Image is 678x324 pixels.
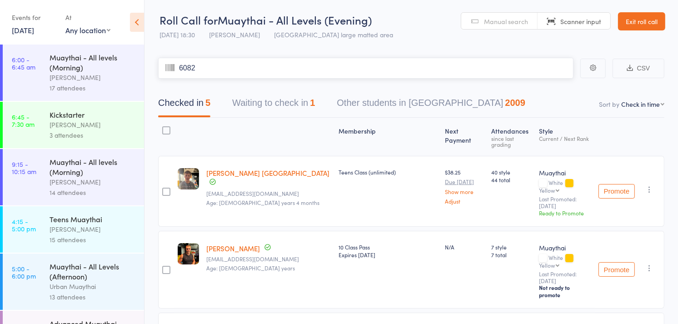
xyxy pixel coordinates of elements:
button: Promote [598,262,635,277]
small: Kimandbigg@outlook.com [206,190,331,197]
span: Age: [DEMOGRAPHIC_DATA] years [206,264,295,272]
small: Last Promoted: [DATE] [539,196,591,209]
div: Ready to Promote [539,209,591,217]
div: 14 attendees [50,187,136,198]
div: Events for [12,10,56,25]
div: Current / Next Rank [539,135,591,141]
div: since last grading [492,135,532,147]
div: White [539,179,591,193]
a: [PERSON_NAME] [GEOGRAPHIC_DATA] [206,168,329,178]
img: image1752541327.png [178,243,199,264]
a: 6:45 -7:30 amKickstarter[PERSON_NAME]3 attendees [3,102,144,148]
label: Sort by [599,100,619,109]
div: Yellow [539,262,555,268]
div: [PERSON_NAME] [50,120,136,130]
a: 5:00 -6:00 pmMuaythai - All Levels (Afternoon)Urban Muaythai13 attendees [3,254,144,310]
div: Muaythai - All levels (Morning) [50,52,136,72]
time: 4:15 - 5:00 pm [12,218,36,232]
span: Scanner input [560,17,601,26]
span: [DATE] 18:30 [160,30,195,39]
small: Due [DATE] [445,179,484,185]
button: Promote [598,184,635,199]
a: Exit roll call [618,12,665,30]
div: Muaythai - All levels (Morning) [50,157,136,177]
div: [PERSON_NAME] [50,177,136,187]
div: Muaythai [539,243,591,252]
div: 1 [310,98,315,108]
div: 2009 [505,98,525,108]
div: Not ready to promote [539,284,591,299]
div: At [65,10,110,25]
div: Style [535,122,595,152]
span: [GEOGRAPHIC_DATA] large matted area [274,30,393,39]
div: 10 Class Pass [339,243,438,259]
div: White [539,254,591,268]
span: Muaythai - All Levels (Evening) [218,12,372,27]
span: Roll Call for [160,12,218,27]
div: 5 [205,98,210,108]
div: $38.25 [445,168,484,204]
div: Urban Muaythai [50,281,136,292]
span: 44 total [492,176,532,184]
input: Scan member card [158,58,573,79]
a: 6:00 -6:45 amMuaythai - All levels (Morning)[PERSON_NAME]17 attendees [3,45,144,101]
div: Atten­dances [488,122,536,152]
small: Lukemorrison704@gmail.com [206,256,331,262]
div: Teens Class (unlimited) [339,168,438,176]
button: CSV [613,59,664,78]
time: 5:00 - 6:00 pm [12,265,36,279]
div: Any location [65,25,110,35]
a: [DATE] [12,25,34,35]
div: 3 attendees [50,130,136,140]
div: [PERSON_NAME] [50,72,136,83]
div: Kickstarter [50,110,136,120]
a: [PERSON_NAME] [206,244,260,253]
div: Check in time [621,100,660,109]
span: Manual search [484,17,528,26]
div: Muaythai - All Levels (Afternoon) [50,261,136,281]
div: 17 attendees [50,83,136,93]
time: 6:00 - 6:45 am [12,56,35,70]
span: 40 style [492,168,532,176]
div: Next Payment [441,122,488,152]
div: Membership [335,122,441,152]
a: 9:15 -10:15 amMuaythai - All levels (Morning)[PERSON_NAME]14 attendees [3,149,144,205]
span: 7 style [492,243,532,251]
small: Last Promoted: [DATE] [539,271,591,284]
div: N/A [445,243,484,251]
div: Yellow [539,187,555,193]
a: Show more [445,189,484,194]
button: Checked in5 [158,93,210,117]
img: image1713766303.png [178,168,199,189]
button: Waiting to check in1 [232,93,315,117]
a: Adjust [445,198,484,204]
div: 15 attendees [50,234,136,245]
time: 6:45 - 7:30 am [12,113,35,128]
span: Age: [DEMOGRAPHIC_DATA] years 4 months [206,199,319,206]
span: [PERSON_NAME] [209,30,260,39]
div: Muaythai [539,168,591,177]
div: Expires [DATE] [339,251,438,259]
div: Teens Muaythai [50,214,136,224]
span: 7 total [492,251,532,259]
div: 13 attendees [50,292,136,302]
div: [PERSON_NAME] [50,224,136,234]
time: 9:15 - 10:15 am [12,160,36,175]
a: 4:15 -5:00 pmTeens Muaythai[PERSON_NAME]15 attendees [3,206,144,253]
button: Other students in [GEOGRAPHIC_DATA]2009 [337,93,525,117]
